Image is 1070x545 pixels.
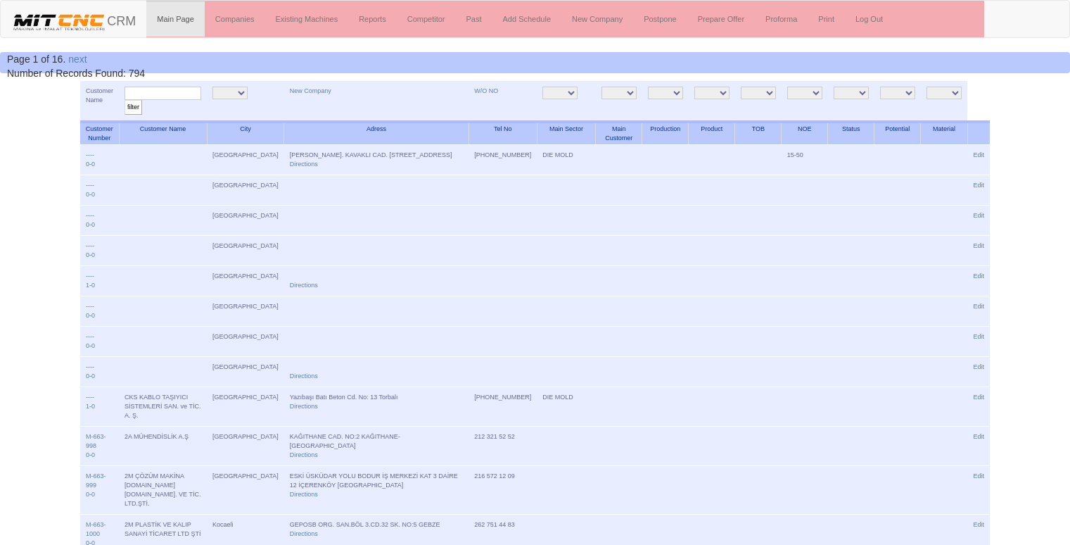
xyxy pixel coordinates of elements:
[91,312,95,319] a: 0
[492,1,562,37] a: Add Schedule
[973,394,984,401] a: Edit
[86,433,106,449] a: M-663-998
[207,387,284,427] td: [GEOGRAPHIC_DATA]
[86,451,89,458] a: 0
[973,272,984,280] a: Edit
[207,466,284,515] td: [GEOGRAPHIC_DATA]
[290,451,318,458] a: Directions
[207,357,284,387] td: [GEOGRAPHIC_DATA]
[808,1,845,37] a: Print
[86,272,94,280] a: ----
[973,521,984,528] a: Edit
[80,357,119,387] td: -
[348,1,397,37] a: Reports
[146,1,205,37] a: Main Page
[973,433,984,440] a: Edit
[973,472,984,480] a: Edit
[755,1,808,37] a: Proforma
[596,122,642,145] th: Main Customer
[207,145,284,175] td: [GEOGRAPHIC_DATA]
[86,372,89,380] a: 0
[86,161,89,168] a: 0
[91,342,95,349] a: 0
[86,394,94,401] a: ----
[284,122,469,145] th: Adress
[119,387,207,427] td: CKS KABLO TAŞIYICI SİSTEMLERİ SAN. ve TİC. A. Ş.
[207,266,284,296] td: [GEOGRAPHIC_DATA]
[828,122,874,145] th: Status
[80,327,119,357] td: -
[86,312,89,319] a: 0
[91,282,95,289] a: 0
[973,242,984,249] a: Edit
[397,1,456,37] a: Competitor
[973,151,984,158] a: Edit
[284,427,469,466] td: KAĞITHANE CAD. NO:2 KAĞITHANE-[GEOGRAPHIC_DATA]
[91,161,95,168] a: 0
[973,212,984,219] a: Edit
[86,251,89,258] a: 0
[80,145,119,175] td: -
[290,403,318,410] a: Directions
[205,1,265,37] a: Companies
[642,122,689,145] th: Production
[86,221,89,228] a: 0
[469,122,537,145] th: Tel No
[469,387,537,427] td: [PHONE_NUMBER]
[91,221,95,228] a: 0
[469,427,537,466] td: 212 321 52 52
[207,206,284,236] td: [GEOGRAPHIC_DATA]
[80,175,119,206] td: -
[86,191,89,198] a: 0
[119,122,207,145] th: Customer Name
[921,122,968,145] th: Material
[86,212,94,219] a: ----
[91,372,95,380] a: 0
[80,427,119,466] td: -
[80,122,119,145] th: Customer Number
[973,333,984,340] a: Edit
[80,296,119,327] td: -
[86,333,94,340] a: ----
[86,282,89,289] a: 1
[86,242,94,249] a: ----
[207,122,284,145] th: City
[290,530,318,537] a: Directions
[7,54,65,65] span: Page 1 of 16.
[68,54,87,65] a: next
[455,1,492,37] a: Past
[207,327,284,357] td: [GEOGRAPHIC_DATA]
[11,11,107,32] img: header.png
[86,303,94,310] a: ----
[80,387,119,427] td: -
[7,54,145,79] span: Number of Records Found: 794
[537,122,596,145] th: Main Sector
[561,1,633,37] a: New Company
[469,466,537,515] td: 216 572 12 09
[845,1,893,37] a: Log Out
[689,122,735,145] th: Product
[633,1,687,37] a: Postpone
[91,403,95,410] a: 0
[782,145,828,175] td: 15-50
[207,175,284,206] td: [GEOGRAPHIC_DATA]
[207,236,284,266] td: [GEOGRAPHIC_DATA]
[687,1,755,37] a: Prepare Offer
[86,151,94,158] a: ----
[265,1,349,37] a: Existing Machines
[290,87,331,94] a: New Company
[469,145,537,175] td: [PHONE_NUMBER]
[474,87,498,94] a: W/O NO
[290,161,318,168] a: Directions
[973,303,984,310] a: Edit
[537,145,596,175] td: DIE MOLD
[86,342,89,349] a: 0
[86,363,94,370] a: ----
[290,282,318,289] a: Directions
[80,466,119,515] td: -
[91,251,95,258] a: 0
[290,372,318,380] a: Directions
[86,472,106,489] a: M-663-999
[207,296,284,327] td: [GEOGRAPHIC_DATA]
[782,122,828,145] th: NOE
